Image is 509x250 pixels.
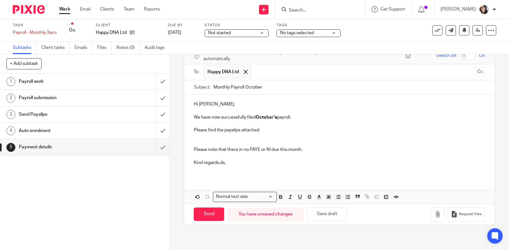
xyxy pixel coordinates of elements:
label: Task [13,23,57,28]
span: Secure the attachments in this message. Files exceeding the size limit (10MB) will be secured aut... [203,49,404,62]
span: On [479,52,485,59]
div: 5 [6,143,15,152]
div: 4 [6,126,15,135]
div: 0 [69,27,75,34]
h1: Payment details [19,142,106,152]
strong: October's [256,115,277,120]
p: Hi [PERSON_NAME], [194,101,485,107]
a: Team [124,6,134,12]
input: Search for option [250,193,273,200]
span: [DATE] [168,30,181,35]
h1: Payroll work [19,77,106,86]
button: + Add subtask [6,58,42,69]
div: 2 [6,94,15,103]
p: Kind regards,ds, [194,160,485,166]
div: 1 [6,77,15,86]
div: Payroll - Monthly Xero [13,29,57,36]
label: Subject: [194,84,210,90]
a: Email [80,6,90,12]
p: Please note that there in no PAYE or NI due this month. [194,146,485,153]
input: Search [288,8,346,13]
h1: Send Payslips [19,110,106,119]
label: Status [205,23,269,28]
label: Due by [168,23,197,28]
h1: Auto enrolment [19,126,106,136]
p: [PERSON_NAME] [441,6,476,12]
a: Notes (0) [116,42,140,54]
label: Client [96,23,160,28]
a: Reports [144,6,160,12]
label: To: [194,69,201,75]
a: Emails [74,42,92,54]
img: me%20(1).jpg [479,4,489,15]
h1: Payroll submission [19,93,106,103]
div: Search for option [213,192,277,202]
small: /5 [72,29,75,32]
a: Clients [100,6,114,12]
span: Happy DNA Ltd [208,69,239,75]
span: Not started [208,31,231,35]
a: Audit logs [145,42,169,54]
a: Work [59,6,70,12]
p: Please find the payslips attached [194,127,485,133]
p: We have now successfully filed payroll. [194,114,485,121]
div: 3 [6,110,15,119]
button: Save draft [307,207,347,221]
label: Tags [277,23,341,28]
input: Send [194,207,224,221]
span: No tags selected [280,31,314,35]
a: Subtasks [13,42,36,54]
a: Client tasks [41,42,70,54]
div: You have unsaved changes [227,207,304,221]
span: Request files [459,212,482,217]
button: Request files [448,207,485,222]
button: Cc [475,67,485,77]
img: Pixie [13,5,45,14]
p: Happy DNA Ltd [96,29,127,36]
span: Normal text size [215,193,249,200]
span: Switch off [436,52,456,59]
a: Files [97,42,112,54]
span: Get Support [380,7,405,12]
